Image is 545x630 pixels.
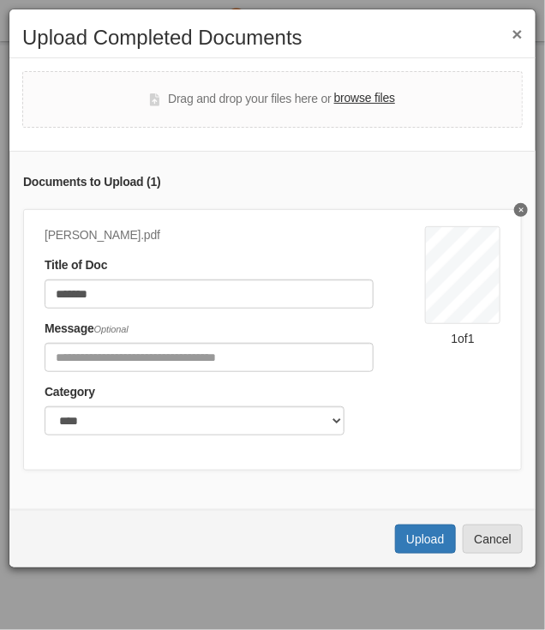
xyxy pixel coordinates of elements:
label: browse files [334,89,395,108]
label: Category [45,383,95,402]
input: Include any comments on this document [45,343,374,372]
button: × [512,25,523,43]
select: Category [45,406,344,435]
label: Title of Doc [45,256,107,275]
label: Message [45,320,129,339]
input: Document Title [45,279,374,309]
h2: Upload Completed Documents [22,27,523,49]
button: Upload [395,525,455,554]
button: Delete Jeff ID [514,203,528,217]
div: Drag and drop your files here or [150,89,395,110]
button: Cancel [463,525,523,554]
div: 1 of 1 [425,330,500,347]
div: [PERSON_NAME].pdf [45,226,374,245]
div: Documents to Upload ( 1 ) [23,173,522,192]
span: Optional [94,324,129,334]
